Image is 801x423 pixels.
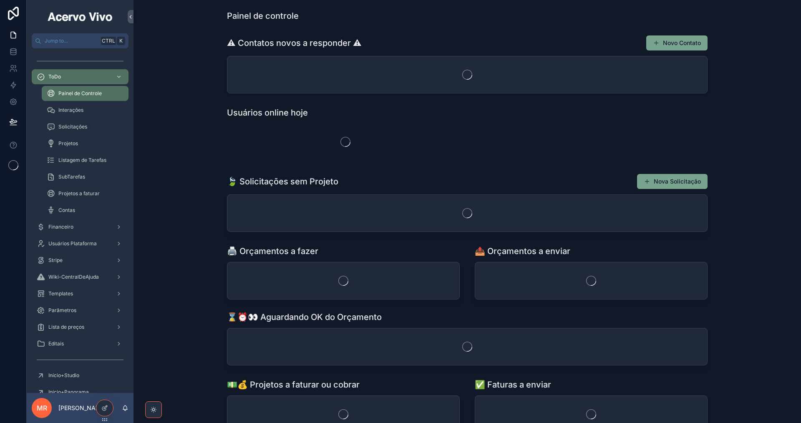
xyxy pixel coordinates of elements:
[58,157,106,164] span: Listagem de Tarefas
[32,368,128,383] a: Início+Studio
[118,38,124,44] span: K
[32,236,128,251] a: Usuários Plataforma
[58,190,100,197] span: Projetos a faturar
[48,307,76,314] span: Parâmetros
[42,119,128,134] a: Solicitações
[32,69,128,84] a: ToDo
[646,35,708,50] button: Novo Contato
[32,219,128,234] a: Financeiro
[32,286,128,301] a: Templates
[48,290,73,297] span: Templates
[58,123,87,130] span: Solicitações
[58,174,85,180] span: SubTarefas
[32,269,128,285] a: Wiki-CentralDeAjuda
[48,73,61,80] span: ToDo
[48,389,89,395] span: Início+Panorama
[42,153,128,168] a: Listagem de Tarefas
[42,103,128,118] a: Interações
[58,90,102,97] span: Painel de Controle
[227,379,360,390] h1: 💵💰 Projetos a faturar ou cobrar
[58,404,106,412] p: [PERSON_NAME]
[32,385,128,400] a: Início+Panorama
[227,245,318,257] h1: 🖨️ Orçamentos a fazer
[58,140,78,147] span: Projetos
[46,10,114,23] img: App logo
[475,379,551,390] h1: ✅ Faturas a enviar
[32,303,128,318] a: Parâmetros
[227,37,362,49] h1: ⚠ Contatos novos a responder ⚠
[227,311,382,323] h1: ⌛⏰👀 Aguardando OK do Orçamento
[58,207,75,214] span: Contas
[48,372,79,379] span: Início+Studio
[32,320,128,335] a: Lista de preços
[42,86,128,101] a: Painel de Controle
[42,186,128,201] a: Projetos a faturar
[48,340,64,347] span: Editais
[475,245,570,257] h1: 📤 Orçamentos a enviar
[101,37,116,45] span: Ctrl
[637,174,708,189] button: Nova Solicitação
[42,136,128,151] a: Projetos
[42,169,128,184] a: SubTarefas
[32,336,128,351] a: Editais
[227,107,308,118] h1: Usuários online hoje
[227,10,299,22] h1: Painel de controle
[58,107,83,113] span: Interações
[48,274,99,280] span: Wiki-CentralDeAjuda
[48,240,97,247] span: Usuários Plataforma
[32,253,128,268] a: Stripe
[48,324,84,330] span: Lista de preços
[45,38,98,44] span: Jump to...
[42,203,128,218] a: Contas
[37,403,47,413] span: MR
[27,48,133,393] div: scrollable content
[227,176,338,187] h1: 🍃 Solicitações sem Projeto
[32,33,128,48] button: Jump to...CtrlK
[48,224,73,230] span: Financeiro
[48,257,63,264] span: Stripe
